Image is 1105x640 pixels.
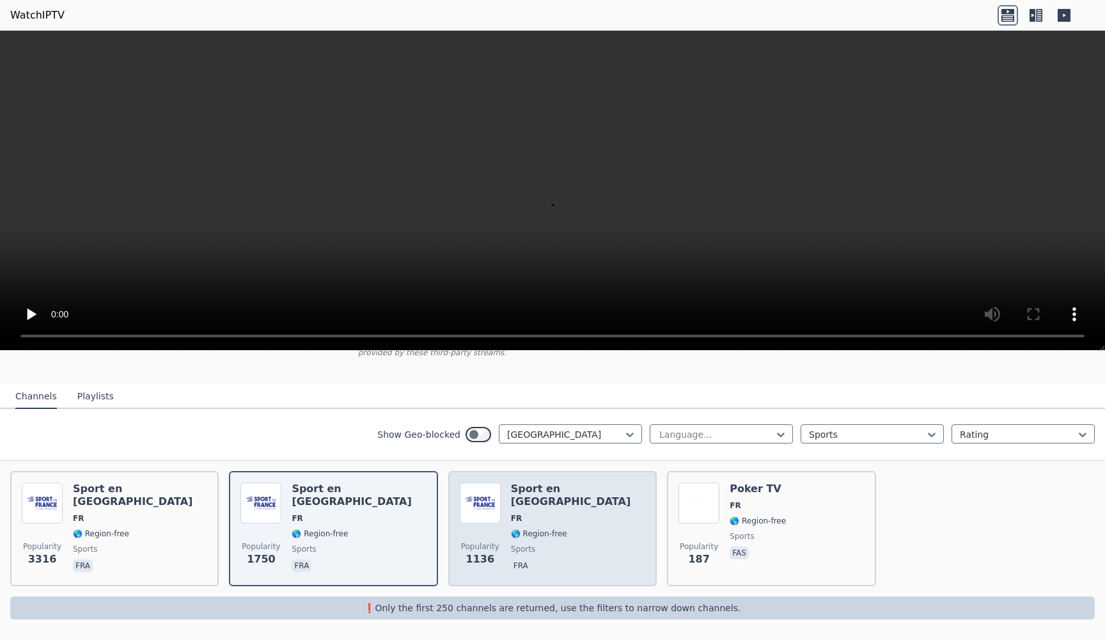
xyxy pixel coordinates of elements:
button: Channels [15,385,57,409]
p: fas [730,547,749,559]
img: Sport en France [240,483,281,524]
span: FR [730,500,741,511]
span: FR [511,513,522,524]
p: fra [292,559,311,572]
span: FR [73,513,84,524]
h6: Sport en [GEOGRAPHIC_DATA] [73,483,207,508]
span: 🌎 Region-free [511,529,567,539]
span: 🌎 Region-free [73,529,129,539]
h6: Sport en [GEOGRAPHIC_DATA] [292,483,426,508]
span: sports [292,544,316,554]
span: 187 [688,552,709,567]
h6: Poker TV [730,483,786,495]
p: fra [511,559,531,572]
a: WatchIPTV [10,8,65,23]
span: FR [292,513,302,524]
span: 🌎 Region-free [292,529,348,539]
span: Popularity [680,541,718,552]
h6: Sport en [GEOGRAPHIC_DATA] [511,483,645,508]
span: sports [730,531,754,541]
span: 3316 [28,552,57,567]
span: Popularity [461,541,499,552]
p: fra [73,559,93,572]
span: Popularity [242,541,280,552]
label: Show Geo-blocked [377,428,460,441]
span: sports [511,544,535,554]
img: Poker TV [678,483,719,524]
span: 🌎 Region-free [730,516,786,526]
span: Popularity [23,541,61,552]
p: ❗️Only the first 250 channels are returned, use the filters to narrow down channels. [15,602,1090,614]
span: 1136 [466,552,495,567]
button: Playlists [77,385,114,409]
span: 1750 [247,552,276,567]
span: sports [73,544,97,554]
img: Sport en France [460,483,501,524]
img: Sport en France [22,483,63,524]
